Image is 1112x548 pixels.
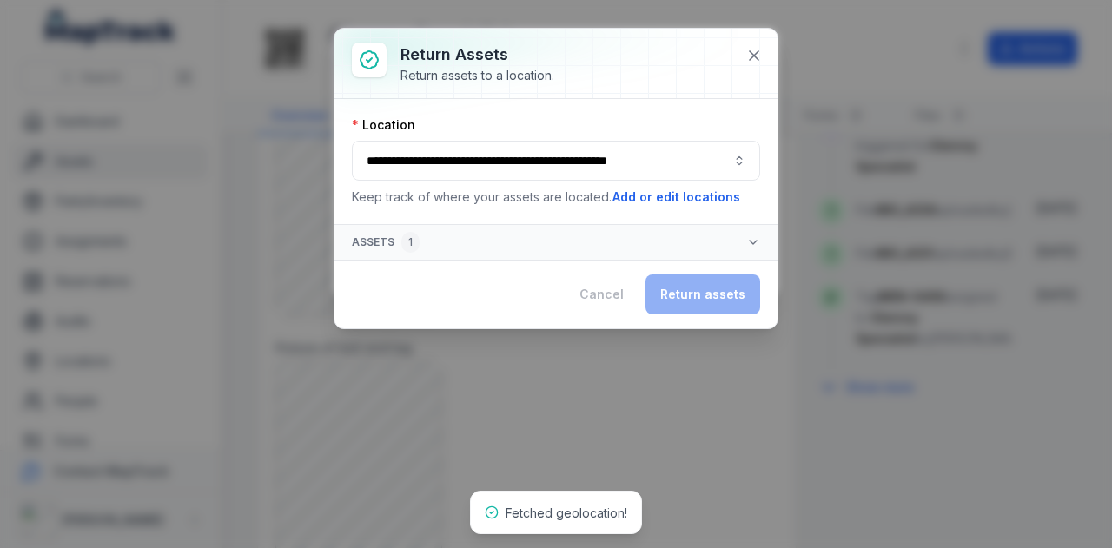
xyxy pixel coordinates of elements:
p: Keep track of where your assets are located. [352,188,760,207]
div: Return assets to a location. [400,67,554,84]
div: 1 [401,232,420,253]
button: Assets1 [334,225,778,260]
span: Fetched geolocation! [506,505,627,520]
span: Assets [352,232,420,253]
h3: Return assets [400,43,554,67]
button: Add or edit locations [612,188,741,207]
label: Location [352,116,415,134]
